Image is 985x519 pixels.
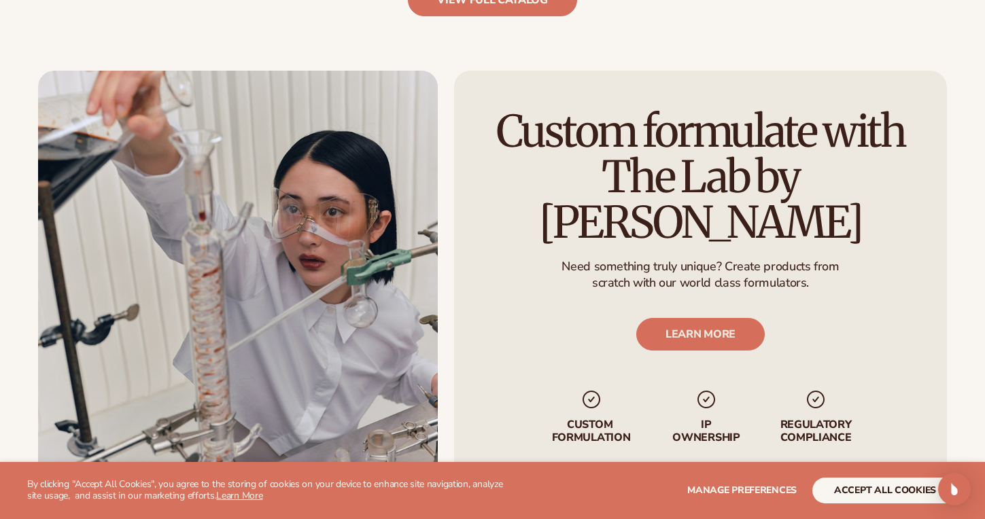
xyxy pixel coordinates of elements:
p: By clicking "Accept All Cookies", you agree to the storing of cookies on your device to enhance s... [27,479,517,502]
button: Manage preferences [687,478,797,503]
img: checkmark_svg [580,389,602,410]
p: IP Ownership [672,418,741,444]
h2: Custom formulate with The Lab by [PERSON_NAME] [492,108,909,245]
a: LEARN MORE [636,318,765,351]
p: regulatory compliance [779,418,852,444]
button: accept all cookies [812,478,958,503]
div: Open Intercom Messenger [938,473,971,505]
p: Need something truly unique? Create products from [561,259,839,274]
img: Female scientist in chemistry lab. [38,71,438,482]
p: Custom formulation [549,418,634,444]
a: Learn More [216,489,262,502]
p: scratch with our world class formulators. [561,274,839,290]
span: Manage preferences [687,484,797,497]
img: checkmark_svg [805,389,827,410]
img: checkmark_svg [695,389,717,410]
